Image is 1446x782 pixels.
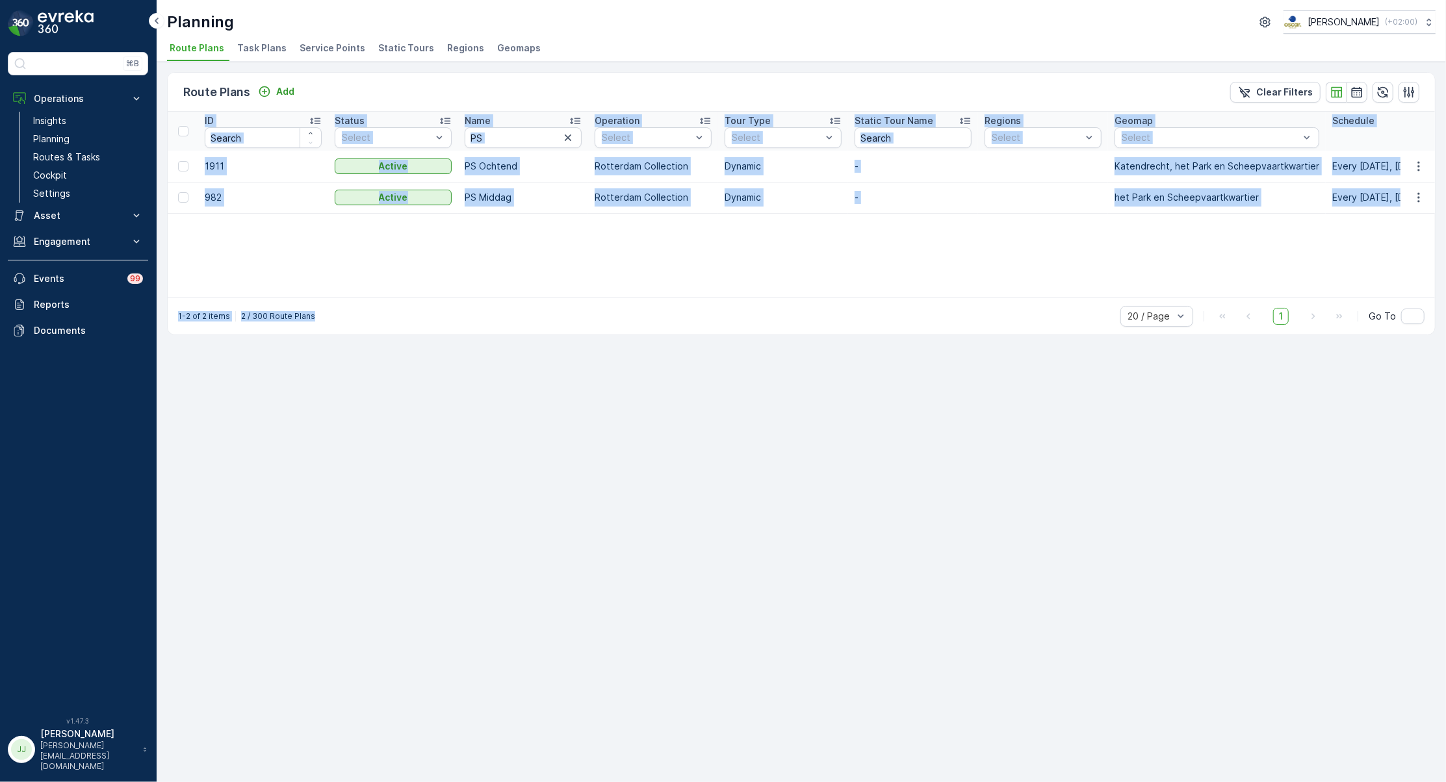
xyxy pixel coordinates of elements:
[379,191,408,204] p: Active
[34,298,143,311] p: Reports
[588,182,718,213] td: Rotterdam Collection
[725,114,771,127] p: Tour Type
[458,182,588,213] td: PS Middag
[33,187,70,200] p: Settings
[447,42,484,55] span: Regions
[1108,182,1326,213] td: het Park en Scheepvaartkwartier
[1108,151,1326,182] td: Katendrecht, het Park en Scheepvaartkwartier
[1273,308,1289,325] span: 1
[458,151,588,182] td: PS Ochtend
[183,83,250,101] p: Route Plans
[198,182,328,213] td: 982
[497,42,541,55] span: Geomaps
[28,130,148,148] a: Planning
[38,10,94,36] img: logo_dark-DEwI_e13.png
[1122,131,1299,144] p: Select
[40,727,136,740] p: [PERSON_NAME]
[28,184,148,203] a: Settings
[1284,15,1302,29] img: basis-logo_rgb2x.png
[1256,86,1313,99] p: Clear Filters
[335,114,365,127] p: Status
[33,132,70,145] p: Planning
[33,169,67,182] p: Cockpit
[855,127,972,148] input: Search
[33,151,100,164] p: Routes & Tasks
[595,114,639,127] p: Operation
[8,10,34,36] img: logo
[198,151,328,182] td: 1911
[167,12,234,32] p: Planning
[1332,114,1375,127] p: Schedule
[8,266,148,292] a: Events99
[1115,114,1153,127] p: Geomap
[855,191,972,204] p: -
[602,131,691,144] p: Select
[379,160,408,173] p: Active
[8,717,148,725] span: v 1.47.3
[465,127,582,148] input: Search
[1385,17,1417,27] p: ( +02:00 )
[1308,16,1380,29] p: [PERSON_NAME]
[33,114,66,127] p: Insights
[8,229,148,255] button: Engagement
[34,235,122,248] p: Engagement
[170,42,224,55] span: Route Plans
[992,131,1081,144] p: Select
[34,324,143,337] p: Documents
[8,727,148,772] button: JJ[PERSON_NAME][PERSON_NAME][EMAIL_ADDRESS][DOMAIN_NAME]
[465,114,491,127] p: Name
[237,42,287,55] span: Task Plans
[718,151,848,182] td: Dynamic
[126,58,139,69] p: ⌘B
[253,84,300,99] button: Add
[8,318,148,344] a: Documents
[8,203,148,229] button: Asset
[342,131,432,144] p: Select
[205,127,322,148] input: Search
[28,112,148,130] a: Insights
[241,311,315,322] p: 2 / 300 Route Plans
[178,311,230,322] p: 1-2 of 2 items
[40,740,136,772] p: [PERSON_NAME][EMAIL_ADDRESS][DOMAIN_NAME]
[1230,82,1321,103] button: Clear Filters
[855,114,933,127] p: Static Tour Name
[11,739,32,760] div: JJ
[855,160,972,173] p: -
[276,85,294,98] p: Add
[378,42,434,55] span: Static Tours
[718,182,848,213] td: Dynamic
[985,114,1021,127] p: Regions
[205,114,214,127] p: ID
[34,92,122,105] p: Operations
[34,272,120,285] p: Events
[28,148,148,166] a: Routes & Tasks
[130,273,140,284] p: 99
[335,158,452,174] button: Active
[8,86,148,112] button: Operations
[178,161,188,171] div: Toggle Row Selected
[732,131,821,144] p: Select
[300,42,365,55] span: Service Points
[1369,310,1396,323] span: Go To
[178,192,188,203] div: Toggle Row Selected
[335,190,452,205] button: Active
[8,292,148,318] a: Reports
[28,166,148,184] a: Cockpit
[588,151,718,182] td: Rotterdam Collection
[1284,10,1436,34] button: [PERSON_NAME](+02:00)
[34,209,122,222] p: Asset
